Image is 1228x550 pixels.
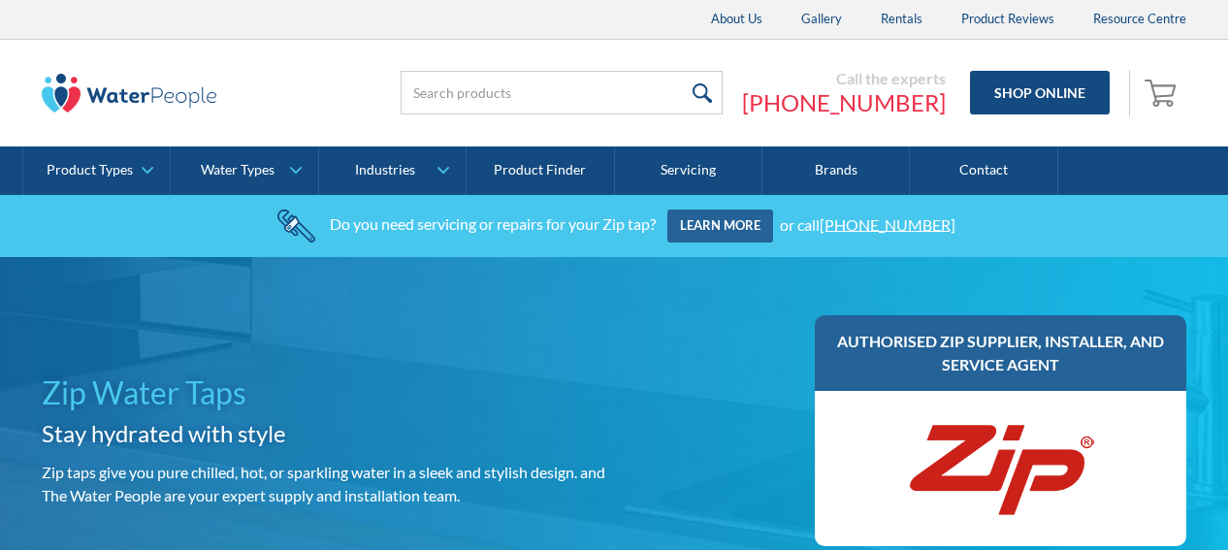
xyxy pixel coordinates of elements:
a: Brands [762,146,910,195]
a: [PHONE_NUMBER] [742,88,946,117]
img: Zip [904,410,1098,527]
a: Open cart [1140,70,1186,116]
div: Water Types [201,162,275,178]
h2: Stay hydrated with style [42,416,606,451]
h3: Authorised Zip supplier, installer, and service agent [834,330,1167,376]
a: Product Types [23,146,170,195]
div: or call [780,214,955,233]
div: Industries [355,162,415,178]
p: Zip taps give you pure chilled, hot, or sparkling water in a sleek and stylish design. and The Wa... [42,461,606,507]
a: Learn more [667,210,773,243]
div: Do you need servicing or repairs for your Zip tap? [330,214,656,233]
input: Search products [401,71,723,114]
a: Servicing [615,146,762,195]
a: Contact [910,146,1057,195]
a: Product Finder [467,146,614,195]
a: [PHONE_NUMBER] [820,214,955,233]
img: shopping cart [1145,77,1181,108]
a: Industries [319,146,466,195]
div: Product Types [47,162,133,178]
img: The Water People [42,74,216,113]
h1: Zip Water Taps [42,370,606,416]
a: Shop Online [970,71,1110,114]
a: Water Types [171,146,317,195]
div: Call the experts [742,69,946,88]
